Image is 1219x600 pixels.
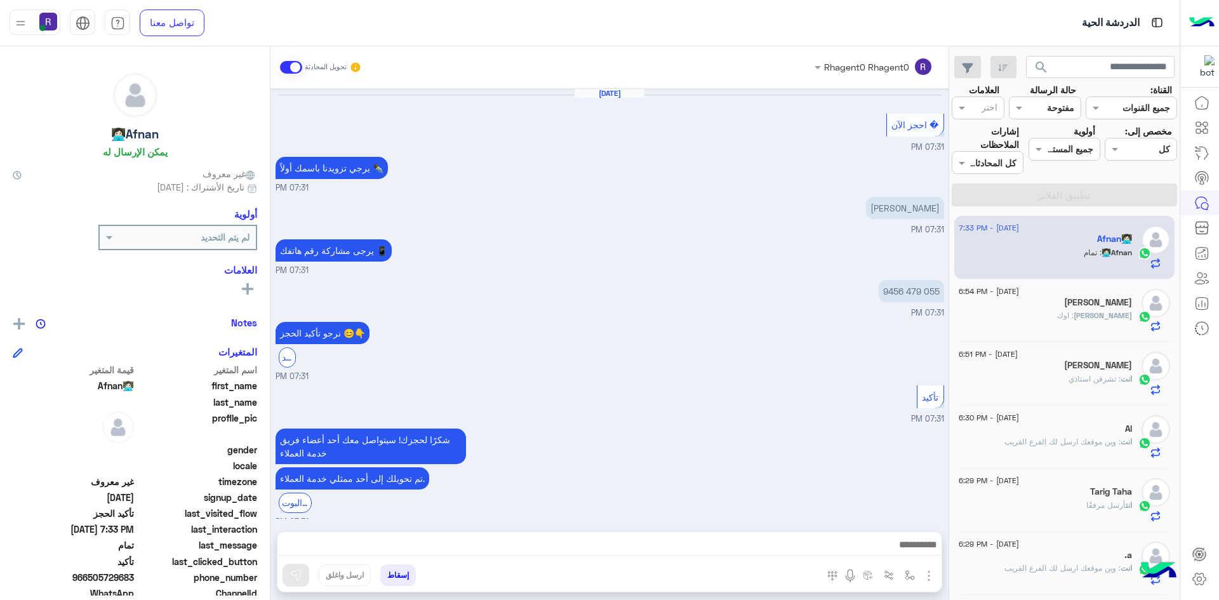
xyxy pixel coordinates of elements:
[276,429,466,464] p: 17/8/2025, 7:31 PM
[1142,478,1170,507] img: defaultAdmin.png
[137,396,258,409] span: last_name
[900,564,921,585] button: select flow
[1086,500,1126,510] span: أرسل مرفقًا
[952,124,1019,152] label: إشارات الملاحظات
[575,89,644,98] h6: [DATE]
[111,127,159,142] h5: Afnan👩🏻‍💻
[102,411,134,443] img: defaultAdmin.png
[13,459,134,472] span: null
[203,167,257,180] span: غير معروف
[1138,373,1151,386] img: WhatsApp
[290,569,302,582] img: send message
[380,564,416,586] button: إسقاط
[1125,124,1172,138] label: مخصص إلى:
[13,538,134,552] span: تمام
[1138,247,1151,260] img: WhatsApp
[921,568,936,583] img: send attachment
[76,16,90,30] img: tab
[279,493,312,512] div: الرجوع الى البوت
[911,308,944,317] span: 07:31 PM
[863,570,873,580] img: create order
[1126,500,1132,510] span: انت
[137,555,258,568] span: last_clicked_button
[105,10,130,36] a: tab
[13,443,134,457] span: null
[114,74,157,117] img: defaultAdmin.png
[279,347,296,367] div: تأكيد
[13,264,257,276] h6: العلامات
[137,443,258,457] span: gender
[13,587,134,600] span: 2
[1074,124,1095,138] label: أولوية
[13,363,134,377] span: قيمة المتغير
[1069,374,1121,383] span: تشرفن استاذي
[1121,563,1132,573] span: انت
[843,568,858,583] img: send voice note
[866,197,944,219] p: 17/8/2025, 7:31 PM
[276,467,429,490] p: 17/8/2025, 7:31 PM
[858,564,879,585] button: create order
[137,571,258,584] span: phone_number
[1138,500,1151,512] img: WhatsApp
[1082,15,1140,32] p: الدردشة الحية
[969,83,999,97] label: العلامات
[137,379,258,392] span: first_name
[1149,15,1165,30] img: tab
[157,180,244,194] span: تاريخ الأشتراك : [DATE]
[137,411,258,441] span: profile_pic
[905,570,915,580] img: select flow
[1125,423,1132,434] h5: Al
[879,564,900,585] button: Trigger scenario
[36,319,46,329] img: notes
[1124,550,1132,561] h5: .a
[13,379,134,392] span: Afnan👩🏻‍💻
[1121,374,1132,383] span: انت
[959,349,1018,360] span: [DATE] - 6:51 PM
[884,570,894,580] img: Trigger scenario
[137,523,258,536] span: last_interaction
[911,414,944,423] span: 07:31 PM
[1004,563,1121,573] span: وين موقعك ارسل لك الفرع القريب
[276,265,309,277] span: 07:31 PM
[276,157,388,179] p: 17/8/2025, 7:31 PM
[1074,310,1132,320] span: [PERSON_NAME]
[13,491,134,504] span: 2025-08-17T16:29:54.279Z
[137,475,258,488] span: timezone
[218,346,257,357] h6: المتغيرات
[13,523,134,536] span: 2025-08-17T16:33:46.419Z
[234,208,257,220] h6: أولوية
[137,363,258,377] span: اسم المتغير
[952,183,1177,206] button: تطبيق الفلاتر
[1097,234,1132,244] h5: Afnan👩🏻‍💻
[319,564,371,586] button: ارسل واغلق
[13,507,134,520] span: تأكيد الحجز
[13,15,29,31] img: profile
[1026,56,1057,83] button: search
[276,182,309,194] span: 07:31 PM
[959,286,1019,297] span: [DATE] - 6:54 PM
[140,10,204,36] a: تواصل معنا
[137,507,258,520] span: last_visited_flow
[1142,415,1170,444] img: defaultAdmin.png
[1030,83,1076,97] label: حالة الرسالة
[1004,437,1121,446] span: وين موقعك ارسل لك الفرع القريب
[1090,486,1132,497] h5: Tarig Taha
[231,317,257,328] h6: Notes
[1084,248,1102,257] span: تمام
[1136,549,1181,594] img: hulul-logo.png
[1138,310,1151,323] img: WhatsApp
[39,13,57,30] img: userImage
[276,371,309,383] span: 07:31 PM
[1034,60,1049,75] span: search
[879,280,944,302] p: 17/8/2025, 7:31 PM
[982,100,999,117] div: اختر
[1150,83,1172,97] label: القناة:
[103,146,168,157] h6: يمكن الإرسال له
[911,142,944,152] span: 07:31 PM
[13,475,134,488] span: غير معروف
[1142,542,1170,570] img: defaultAdmin.png
[13,555,134,568] span: تأكيد
[911,225,944,234] span: 07:31 PM
[137,538,258,552] span: last_message
[922,392,938,403] span: تأكيد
